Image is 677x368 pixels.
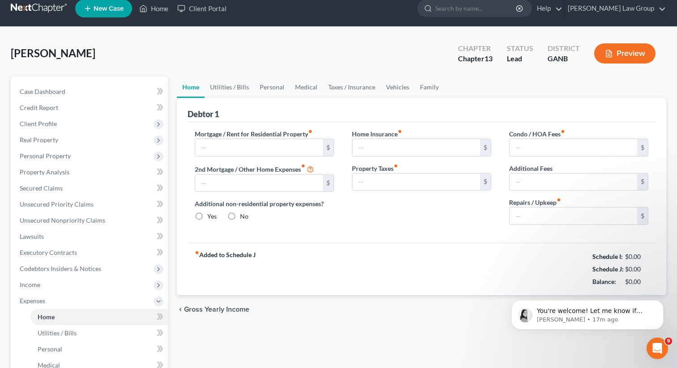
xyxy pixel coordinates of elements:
[38,345,62,353] span: Personal
[13,84,168,100] a: Case Dashboard
[625,277,649,286] div: $0.00
[43,293,50,300] button: Gif picker
[11,47,95,59] span: [PERSON_NAME]
[480,139,491,156] div: $
[592,253,623,260] strong: Schedule I:
[177,306,249,313] button: chevron_left Gross Yearly Income
[308,129,313,134] i: fiber_manual_record
[38,329,77,337] span: Utilities / Bills
[532,0,562,17] a: Help
[510,207,637,224] input: --
[195,139,323,156] input: --
[458,54,493,64] div: Chapter
[51,190,165,199] div: Managing Attorney
[207,212,217,221] label: Yes
[394,164,398,168] i: fiber_manual_record
[240,212,249,221] label: No
[548,43,580,54] div: District
[135,0,173,17] a: Home
[6,4,23,21] button: go back
[20,200,94,208] span: Unsecured Priority Claims
[563,0,666,17] a: [PERSON_NAME] Law Group
[51,177,165,186] div: [PERSON_NAME]
[352,139,480,156] input: --
[51,243,165,252] div: Phone: [PHONE_NUMBER]
[352,164,398,173] label: Property Taxes
[557,198,561,202] i: fiber_manual_record
[507,43,533,54] div: Status
[352,129,402,139] label: Home Insurance
[509,198,561,207] label: Repairs / Upkeep
[20,233,44,240] span: Lawsuits
[30,325,168,341] a: Utilities / Bills
[7,159,172,290] div: Lorena says…
[14,293,21,300] button: Upload attachment
[195,164,314,174] label: 2nd Mortgage / Other Home Expenses
[323,76,381,98] a: Taxes / Insurance
[290,76,323,98] a: Medical
[30,341,168,357] a: Personal
[484,54,493,63] span: 13
[13,180,168,196] a: Secured Claims
[157,4,173,20] div: Close
[498,281,677,344] iframe: Intercom notifications message
[51,204,165,213] div: [PERSON_NAME] Law Group, LLC
[205,76,254,98] a: Utilities / Bills
[30,309,168,325] a: Home
[665,338,672,345] span: 9
[177,306,184,313] i: chevron_left
[398,129,402,134] i: fiber_manual_record
[20,216,105,224] span: Unsecured Nonpriority Claims
[43,4,75,11] h1: Operator
[20,136,58,144] span: Real Property
[94,5,124,12] span: New Case
[20,120,57,127] span: Client Profile
[195,175,323,192] input: --
[140,4,157,21] button: Home
[13,196,168,212] a: Unsecured Priority Claims
[561,129,565,134] i: fiber_manual_record
[195,129,313,139] label: Mortgage / Rent for Residential Property
[20,281,40,288] span: Income
[509,164,553,173] label: Additional Fees
[254,76,290,98] a: Personal
[51,230,165,239] div: [GEOGRAPHIC_DATA][US_STATE]
[592,265,624,273] strong: Schedule J:
[20,88,65,95] span: Case Dashboard
[20,168,69,176] span: Property Analysis
[625,252,649,261] div: $0.00
[154,289,168,304] button: Send a message…
[301,164,305,168] i: fiber_manual_record
[507,54,533,64] div: Lead
[43,11,111,20] p: The team can also help
[458,43,493,54] div: Chapter
[13,164,168,180] a: Property Analysis
[184,306,249,313] span: Gross Yearly Income
[548,54,580,64] div: GANB
[20,184,63,192] span: Secured Claims
[20,104,58,111] span: Credit Report
[51,164,165,173] div: Thank you.
[13,245,168,261] a: Executory Contracts
[20,249,77,256] span: Executory Contracts
[8,274,171,289] textarea: Message…
[51,269,111,278] span: [DOMAIN_NAME]
[510,139,637,156] input: --
[381,76,415,98] a: Vehicles
[38,313,55,321] span: Home
[323,139,334,156] div: $
[509,129,565,139] label: Condo / HOA Fees
[195,250,199,255] i: fiber_manual_record
[57,293,64,300] button: Start recording
[13,212,168,228] a: Unsecured Nonpriority Claims
[415,76,444,98] a: Family
[637,139,648,156] div: $
[20,297,45,305] span: Expenses
[625,265,649,274] div: $0.00
[594,43,656,63] button: Preview
[20,265,101,272] span: Codebtors Insiders & Notices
